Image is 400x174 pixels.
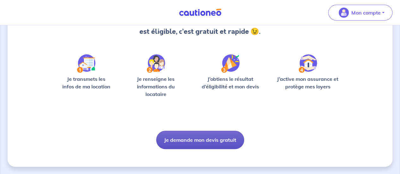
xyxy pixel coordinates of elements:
img: /static/f3e743aab9439237c3e2196e4328bba9/Step-3.svg [221,54,240,73]
p: Vérifions ensemble si le dossier de votre locataire est éligible, c’est gratuit et rapide 😉. [117,16,283,37]
p: Mon compte [351,9,381,16]
img: /static/bfff1cf634d835d9112899e6a3df1a5d/Step-4.svg [298,54,317,73]
img: /static/90a569abe86eec82015bcaae536bd8e6/Step-1.svg [77,54,95,73]
button: Je demande mon devis gratuit [156,131,244,149]
p: Je renseigne les informations du locataire [124,75,187,98]
img: illu_account_valid_menu.svg [339,8,349,18]
img: /static/c0a346edaed446bb123850d2d04ad552/Step-2.svg [147,54,165,73]
img: Cautioneo [176,9,224,16]
button: illu_account_valid_menu.svgMon compte [328,5,392,21]
p: J’obtiens le résultat d’éligibilité et mon devis [197,75,263,90]
p: Je transmets les infos de ma location [58,75,114,90]
p: J’active mon assurance et protège mes loyers [274,75,342,90]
